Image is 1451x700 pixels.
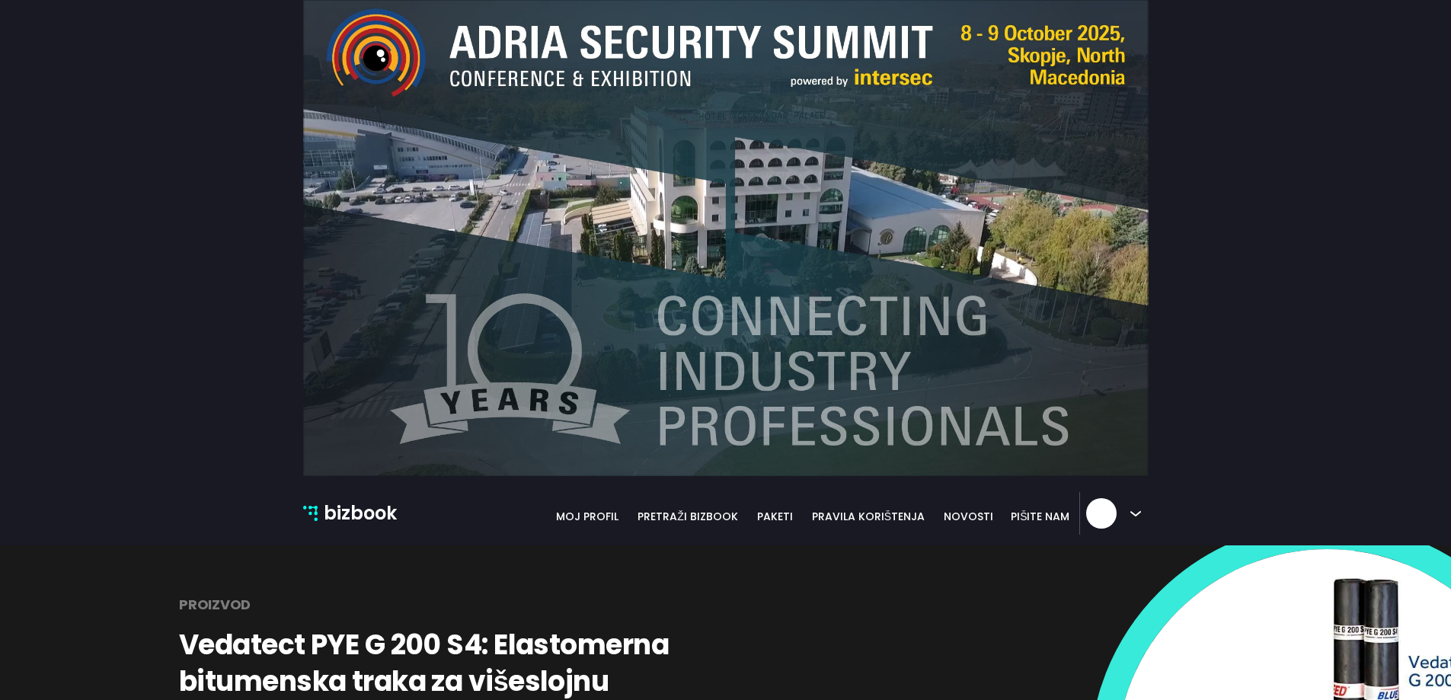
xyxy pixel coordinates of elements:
a: novosti [935,508,1002,525]
a: pišite nam [1002,508,1079,525]
p: bizbook [324,499,397,528]
a: Moj profil [547,508,628,525]
a: bizbook [303,499,398,528]
img: bizbook [303,506,318,521]
h2: Proizvod [179,590,251,620]
a: pretraži bizbook [628,508,748,525]
a: pravila korištenja [802,508,935,525]
a: paketi [748,508,802,525]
